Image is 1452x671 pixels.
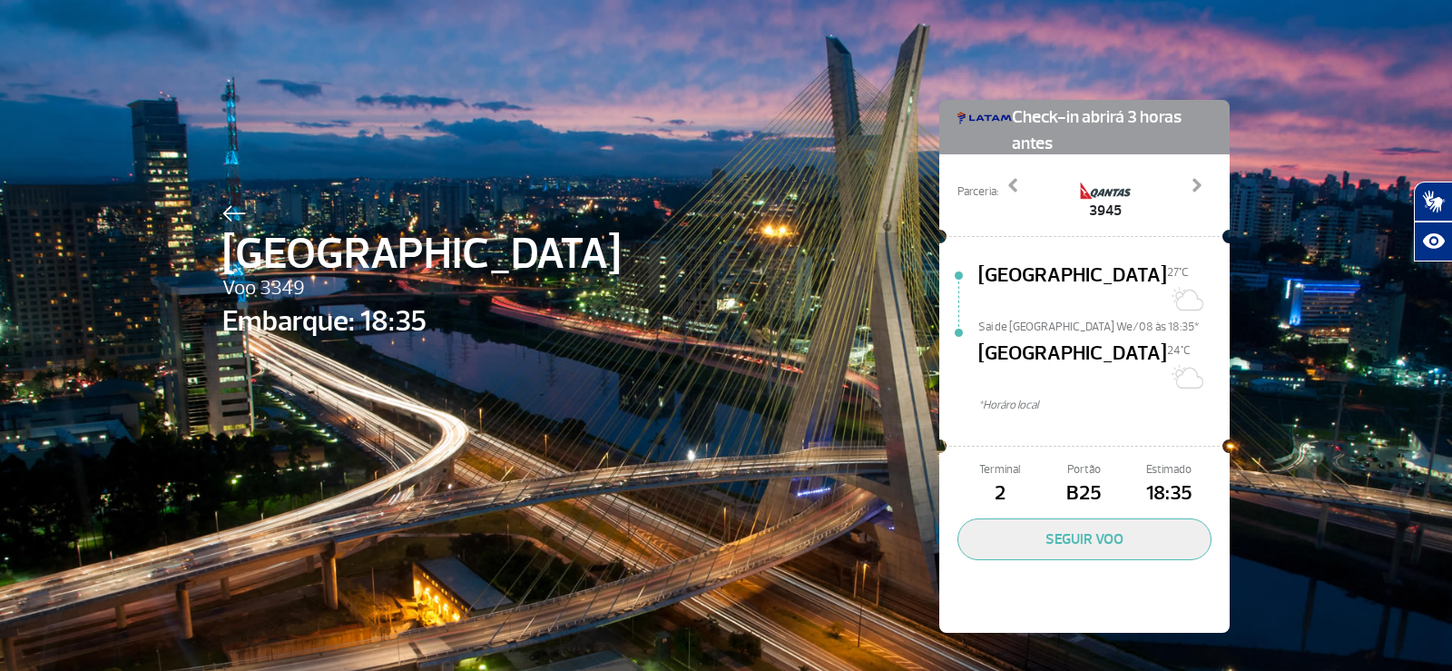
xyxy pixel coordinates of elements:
[1127,461,1212,479] span: Estimado
[1414,182,1452,222] button: Abrir tradutor de língua de sinais.
[1127,479,1212,509] span: 18:35
[222,273,621,304] span: Voo 3349
[978,319,1230,331] span: Sai de [GEOGRAPHIC_DATA] We/08 às 18:35*
[1167,265,1189,280] span: 27°C
[957,518,1212,560] button: SEGUIR VOO
[1078,200,1133,222] span: 3945
[1042,461,1126,479] span: Portão
[957,183,998,201] span: Parceria:
[1414,182,1452,261] div: Plugin de acessibilidade da Hand Talk.
[1042,479,1126,509] span: B25
[978,397,1230,414] span: *Horáro local
[222,300,621,343] span: Embarque: 18:35
[957,479,1042,509] span: 2
[1167,343,1191,358] span: 24°C
[1167,359,1203,395] img: Sol com algumas nuvens
[1414,222,1452,261] button: Abrir recursos assistivos.
[957,461,1042,479] span: Terminal
[1012,100,1212,157] span: Check-in abrirá 3 horas antes
[978,339,1167,397] span: [GEOGRAPHIC_DATA]
[222,222,621,287] span: [GEOGRAPHIC_DATA]
[1167,281,1203,317] img: Sol com muitas nuvens
[978,261,1167,319] span: [GEOGRAPHIC_DATA]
